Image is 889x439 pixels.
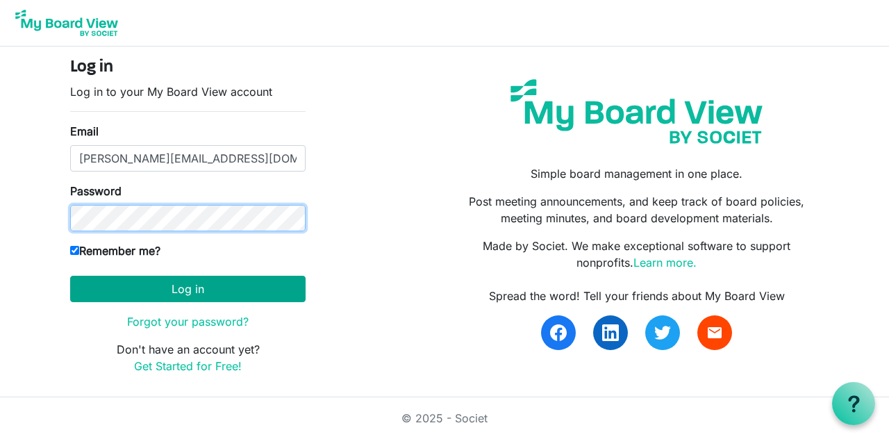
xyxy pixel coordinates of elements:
[602,324,619,341] img: linkedin.svg
[706,324,723,341] span: email
[11,6,122,40] img: My Board View Logo
[401,411,488,425] a: © 2025 - Societ
[70,58,306,78] h4: Log in
[70,123,99,140] label: Email
[654,324,671,341] img: twitter.svg
[70,276,306,302] button: Log in
[70,183,122,199] label: Password
[70,242,160,259] label: Remember me?
[70,341,306,374] p: Don't have an account yet?
[455,193,819,226] p: Post meeting announcements, and keep track of board policies, meeting minutes, and board developm...
[127,315,249,329] a: Forgot your password?
[500,69,773,154] img: my-board-view-societ.svg
[455,288,819,304] div: Spread the word! Tell your friends about My Board View
[134,359,242,373] a: Get Started for Free!
[697,315,732,350] a: email
[70,246,79,255] input: Remember me?
[455,165,819,182] p: Simple board management in one place.
[550,324,567,341] img: facebook.svg
[633,256,697,270] a: Learn more.
[455,238,819,271] p: Made by Societ. We make exceptional software to support nonprofits.
[70,83,306,100] p: Log in to your My Board View account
